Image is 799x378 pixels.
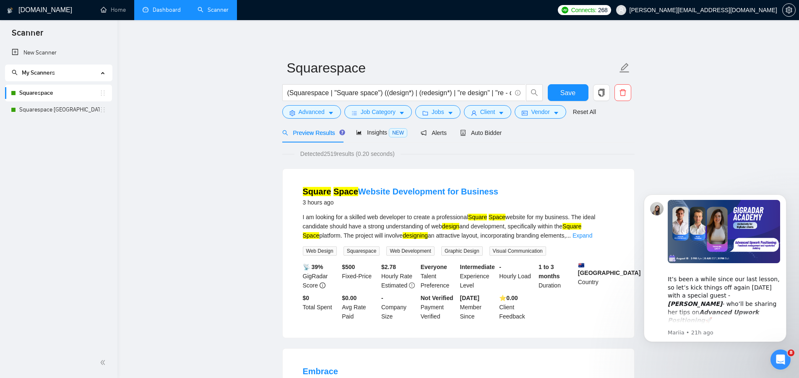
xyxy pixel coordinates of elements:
[344,246,380,256] span: Squarespace
[5,27,50,44] span: Scanner
[562,7,568,13] img: upwork-logo.png
[282,129,343,136] span: Preview Results
[303,187,331,196] mark: Square
[403,232,428,239] mark: designing
[460,295,479,301] b: [DATE]
[468,214,487,220] mark: Square
[489,246,546,256] span: Visual Communication
[448,110,453,116] span: caret-down
[12,70,18,75] span: search
[301,262,341,290] div: GigRadar Score
[301,293,341,321] div: Total Spent
[560,88,575,98] span: Save
[5,101,112,118] li: Squarespace UK
[12,44,105,61] a: New Scanner
[7,4,13,17] img: logo
[320,282,325,288] span: info-circle
[562,223,581,230] mark: Square
[303,264,323,270] b: 📡 39%
[499,264,501,270] b: -
[526,84,543,101] button: search
[614,84,631,101] button: delete
[489,214,505,220] mark: Space
[615,89,631,96] span: delete
[303,232,320,239] mark: Space
[593,84,610,101] button: copy
[381,295,383,301] b: -
[386,246,435,256] span: Web Development
[380,262,419,290] div: Hourly Rate
[553,110,559,116] span: caret-down
[573,107,596,117] a: Reset All
[381,282,407,289] span: Estimated
[573,232,592,239] a: Expand
[380,293,419,321] div: Company Size
[287,88,511,98] input: Search Freelance Jobs...
[99,106,106,113] span: holder
[389,128,407,137] span: NEW
[303,197,498,207] div: 3 hours ago
[422,110,428,116] span: folder
[497,293,537,321] div: Client Feedback
[19,101,99,118] a: Squarespace [GEOGRAPHIC_DATA]
[421,129,447,136] span: Alerts
[783,7,795,13] span: setting
[458,293,498,321] div: Member Since
[342,295,357,301] b: $0.00
[515,105,566,119] button: idcardVendorcaret-down
[338,129,346,136] div: Tooltip anchor
[770,350,791,370] iframe: Intercom live chat
[415,105,461,119] button: folderJobscaret-down
[460,129,502,136] span: Auto Bidder
[619,62,630,73] span: edit
[198,6,229,13] a: searchScanner
[328,110,334,116] span: caret-down
[143,6,181,13] a: dashboardDashboard
[303,295,310,301] b: $ 0
[344,105,412,119] button: barsJob Categorycaret-down
[282,130,288,136] span: search
[618,7,624,13] span: user
[578,262,584,268] img: 🇦🇺
[5,44,112,61] li: New Scanner
[289,110,295,116] span: setting
[593,89,609,96] span: copy
[432,107,444,117] span: Jobs
[101,6,126,13] a: homeHome
[409,282,415,288] span: exclamation-circle
[303,212,614,240] div: I am looking for a skilled web developer to create a professional website for my business. The id...
[578,262,641,276] b: [GEOGRAPHIC_DATA]
[515,90,521,96] span: info-circle
[480,107,495,117] span: Client
[419,262,458,290] div: Talent Preference
[303,187,498,196] a: Square SpaceWebsite Development for Business
[421,264,447,270] b: Everyone
[282,105,341,119] button: settingAdvancedcaret-down
[537,262,576,290] div: Duration
[299,107,325,117] span: Advanced
[522,110,528,116] span: idcard
[340,293,380,321] div: Avg Rate Paid
[356,129,362,135] span: area-chart
[460,264,495,270] b: Intermediate
[340,262,380,290] div: Fixed-Price
[419,293,458,321] div: Payment Verified
[19,85,99,101] a: Squarespace
[442,223,459,230] mark: design
[631,182,799,355] iframe: Intercom notifications message
[598,5,607,15] span: 268
[303,367,338,376] a: Embrace
[498,110,504,116] span: caret-down
[471,110,477,116] span: user
[464,105,512,119] button: userClientcaret-down
[381,264,396,270] b: $ 2.78
[399,110,405,116] span: caret-down
[421,295,453,301] b: Not Verified
[356,129,407,136] span: Insights
[287,57,617,78] input: Scanner name...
